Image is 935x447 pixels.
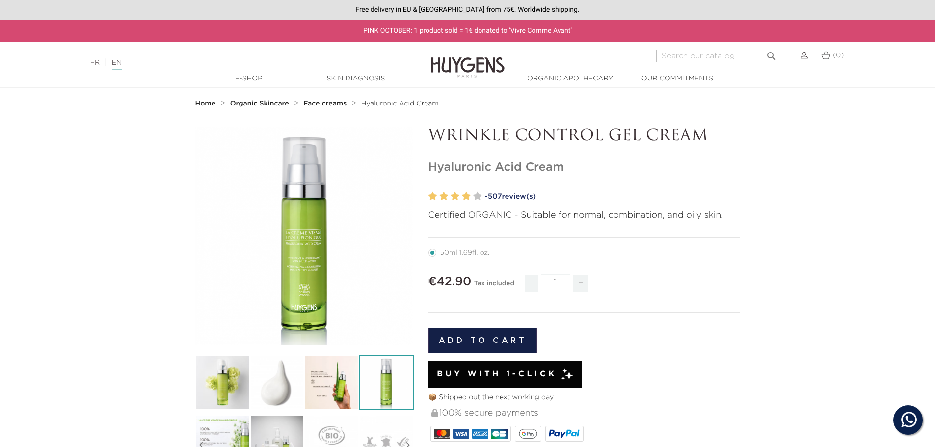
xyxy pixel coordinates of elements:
strong: Home [195,100,216,107]
label: 50ml 1.69fl. oz. [428,249,502,257]
button: Add to cart [428,328,537,353]
div: | [85,57,382,69]
a: EN [112,59,122,70]
label: 2 [439,189,448,204]
div: Tax included [474,273,514,299]
span: (0) [833,52,844,59]
a: -507review(s) [485,189,740,204]
img: CB_NATIONALE [491,429,507,439]
img: google_pay [519,429,537,439]
p: WRINKLE CONTROL GEL CREAM [428,127,740,146]
a: E-Shop [200,74,298,84]
a: FR [90,59,100,66]
label: 4 [462,189,471,204]
input: Search [656,50,781,62]
h1: Hyaluronic Acid Cream [428,160,740,175]
a: Organic Skincare [230,100,292,107]
span: - [525,275,538,292]
img: VISA [453,429,469,439]
span: 507 [488,193,502,200]
img: 100% secure payments [431,409,438,417]
input: Quantity [541,274,570,291]
div: 100% secure payments [430,403,740,424]
label: 1 [428,189,437,204]
strong: Organic Skincare [230,100,289,107]
span: €42.90 [428,276,472,288]
button:  [763,47,780,60]
img: Huygens [431,41,505,79]
i:  [766,48,777,59]
a: Face creams [303,100,349,107]
p: Certified ORGANIC - Suitable for normal, combination, and oily skin. [428,209,740,222]
strong: Face creams [303,100,347,107]
img: MASTERCARD [434,429,450,439]
a: Organic Apothecary [521,74,619,84]
a: Our commitments [628,74,726,84]
a: Hyaluronic Acid Cream [361,100,439,107]
a: Skin Diagnosis [307,74,405,84]
label: 3 [451,189,459,204]
span: + [573,275,589,292]
img: AMEX [472,429,488,439]
label: 5 [473,189,482,204]
a: Home [195,100,218,107]
p: 📦 Shipped out the next working day [428,393,740,403]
